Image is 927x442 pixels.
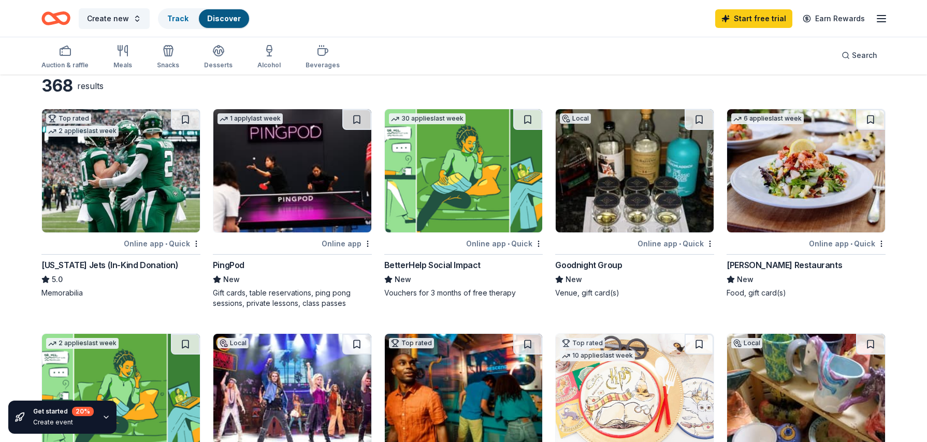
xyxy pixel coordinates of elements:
button: Alcohol [257,40,281,75]
a: Image for Cameron Mitchell Restaurants6 applieslast weekOnline app•Quick[PERSON_NAME] Restaurants... [727,109,886,298]
a: Image for BetterHelp Social Impact30 applieslast weekOnline app•QuickBetterHelp Social ImpactNewV... [384,109,543,298]
span: • [508,240,510,248]
a: Start free trial [715,9,792,28]
div: PingPod [213,259,244,271]
button: Meals [113,40,132,75]
button: Beverages [306,40,340,75]
button: Search [833,45,886,66]
div: Online app Quick [124,237,200,250]
img: Image for New York Jets (In-Kind Donation) [42,109,200,232]
a: Home [41,6,70,31]
span: • [679,240,681,248]
div: Memorabilia [41,288,200,298]
a: Image for New York Jets (In-Kind Donation)Top rated2 applieslast weekOnline app•Quick[US_STATE] J... [41,109,200,298]
div: 20 % [72,407,94,416]
div: 368 [41,76,73,96]
span: • [850,240,852,248]
div: Vouchers for 3 months of free therapy [384,288,543,298]
button: Desserts [204,40,233,75]
img: Image for Cameron Mitchell Restaurants [727,109,885,232]
div: Desserts [204,61,233,69]
div: Snacks [157,61,179,69]
div: 2 applies last week [46,338,119,349]
div: Create event [33,418,94,426]
span: New [223,273,240,286]
div: Local [731,338,762,348]
div: Gift cards, table reservations, ping pong sessions, private lessons, class passes [213,288,372,308]
div: 6 applies last week [731,113,804,124]
div: BetterHelp Social Impact [384,259,481,271]
div: Auction & raffle [41,61,89,69]
div: Meals [113,61,132,69]
a: Earn Rewards [796,9,871,28]
div: Get started [33,407,94,416]
img: Image for PingPod [213,109,371,232]
button: Auction & raffle [41,40,89,75]
span: Create new [87,12,129,25]
span: • [165,240,167,248]
span: New [566,273,582,286]
div: Beverages [306,61,340,69]
a: Image for PingPod1 applylast weekOnline appPingPodNewGift cards, table reservations, ping pong se... [213,109,372,308]
div: Online app Quick [809,237,886,250]
button: Snacks [157,40,179,75]
div: Top rated [389,338,434,348]
div: Online app Quick [466,237,543,250]
div: Online app [322,237,372,250]
div: Local [560,113,591,124]
img: Image for Goodnight Group [556,109,714,232]
div: Goodnight Group [555,259,622,271]
button: TrackDiscover [158,8,250,29]
div: 1 apply last week [218,113,283,124]
div: 2 applies last week [46,126,119,137]
div: Food, gift card(s) [727,288,886,298]
img: Image for BetterHelp Social Impact [385,109,543,232]
div: [US_STATE] Jets (In-Kind Donation) [41,259,178,271]
span: 5.0 [52,273,63,286]
span: New [737,273,754,286]
div: Top rated [560,338,605,348]
div: [PERSON_NAME] Restaurants [727,259,842,271]
div: Top rated [46,113,91,124]
div: Alcohol [257,61,281,69]
button: Create new [79,8,150,29]
div: Online app Quick [638,237,714,250]
span: New [395,273,411,286]
a: Image for Goodnight GroupLocalOnline app•QuickGoodnight GroupNewVenue, gift card(s) [555,109,714,298]
a: Discover [207,14,241,23]
div: Local [218,338,249,348]
a: Track [167,14,189,23]
div: 30 applies last week [389,113,466,124]
div: Venue, gift card(s) [555,288,714,298]
div: results [77,80,104,92]
div: 10 applies last week [560,350,635,361]
span: Search [852,49,877,62]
